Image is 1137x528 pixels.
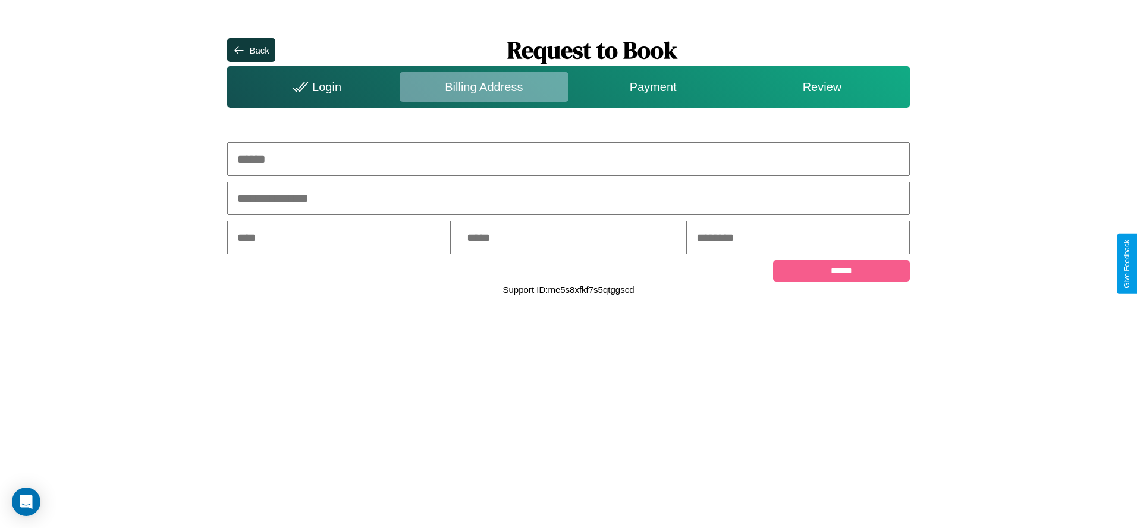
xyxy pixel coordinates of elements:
div: Back [249,45,269,55]
h1: Request to Book [275,34,910,66]
div: Open Intercom Messenger [12,488,40,516]
div: Login [230,72,399,102]
p: Support ID: me5s8xfkf7s5qtggscd [503,282,635,298]
div: Billing Address [400,72,568,102]
div: Give Feedback [1123,240,1131,288]
button: Back [227,38,275,62]
div: Payment [568,72,737,102]
div: Review [737,72,906,102]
